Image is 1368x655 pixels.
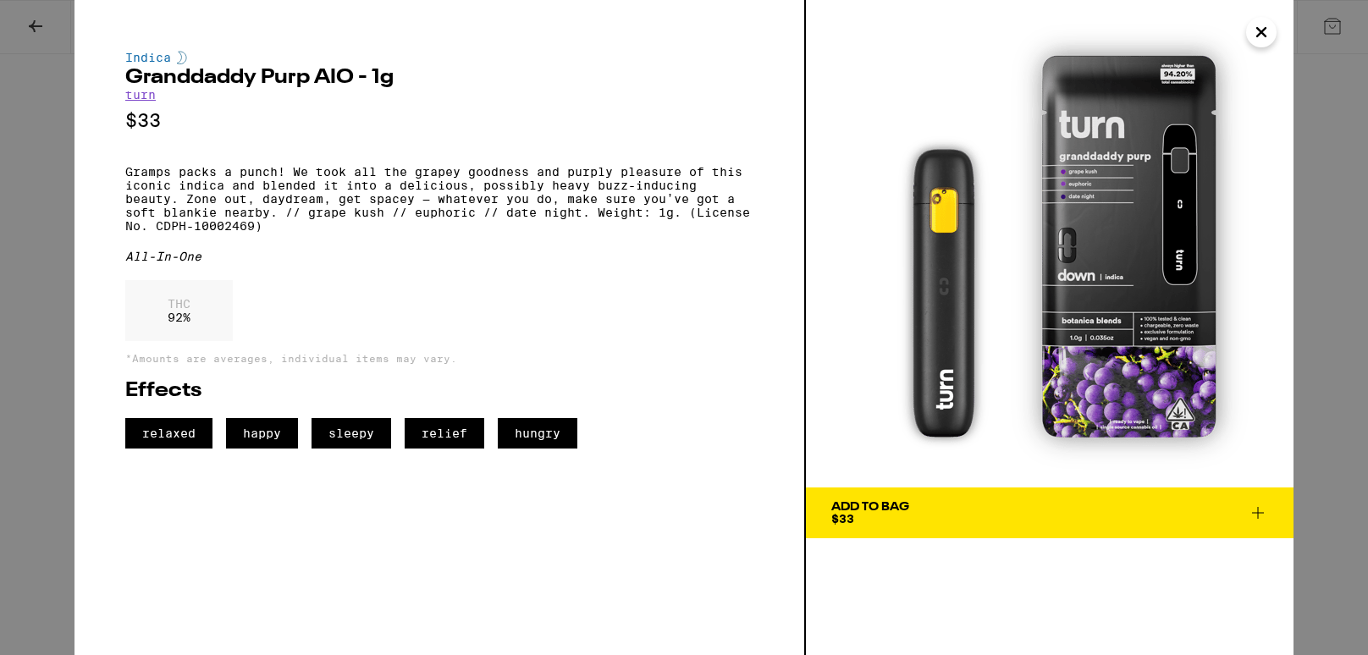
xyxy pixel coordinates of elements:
a: turn [125,88,156,102]
button: Add To Bag$33 [806,487,1294,538]
p: THC [168,297,190,311]
img: indicaColor.svg [177,51,187,64]
div: All-In-One [125,250,753,263]
span: Hi. Need any help? [10,12,122,25]
h2: Granddaddy Purp AIO - 1g [125,68,753,88]
p: Gramps packs a punch! We took all the grapey goodness and purply pleasure of this iconic indica a... [125,165,753,233]
span: sleepy [312,418,391,449]
button: Close [1246,17,1277,47]
div: Indica [125,51,753,64]
div: Add To Bag [831,501,909,513]
span: hungry [498,418,577,449]
p: *Amounts are averages, individual items may vary. [125,353,753,364]
span: $33 [831,512,854,526]
span: happy [226,418,298,449]
span: relaxed [125,418,212,449]
div: 92 % [125,280,233,341]
h2: Effects [125,381,753,401]
p: $33 [125,110,753,131]
span: relief [405,418,484,449]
